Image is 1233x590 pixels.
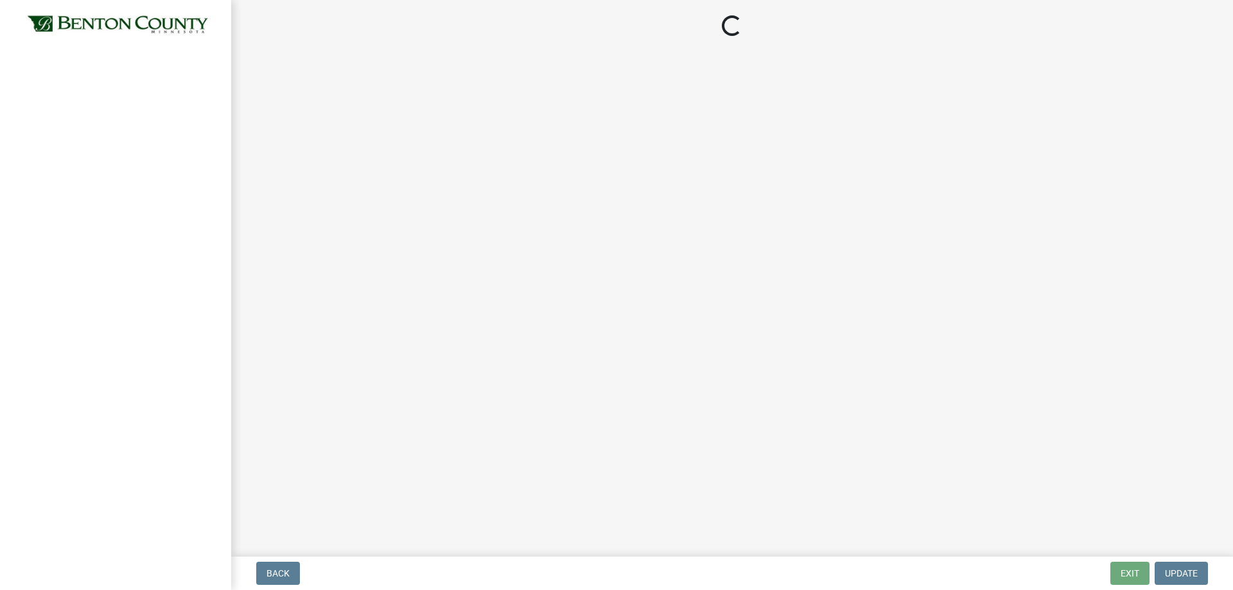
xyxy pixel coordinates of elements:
[1155,562,1208,585] button: Update
[26,13,211,37] img: Benton County, Minnesota
[1110,562,1150,585] button: Exit
[267,568,290,578] span: Back
[256,562,300,585] button: Back
[1165,568,1198,578] span: Update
